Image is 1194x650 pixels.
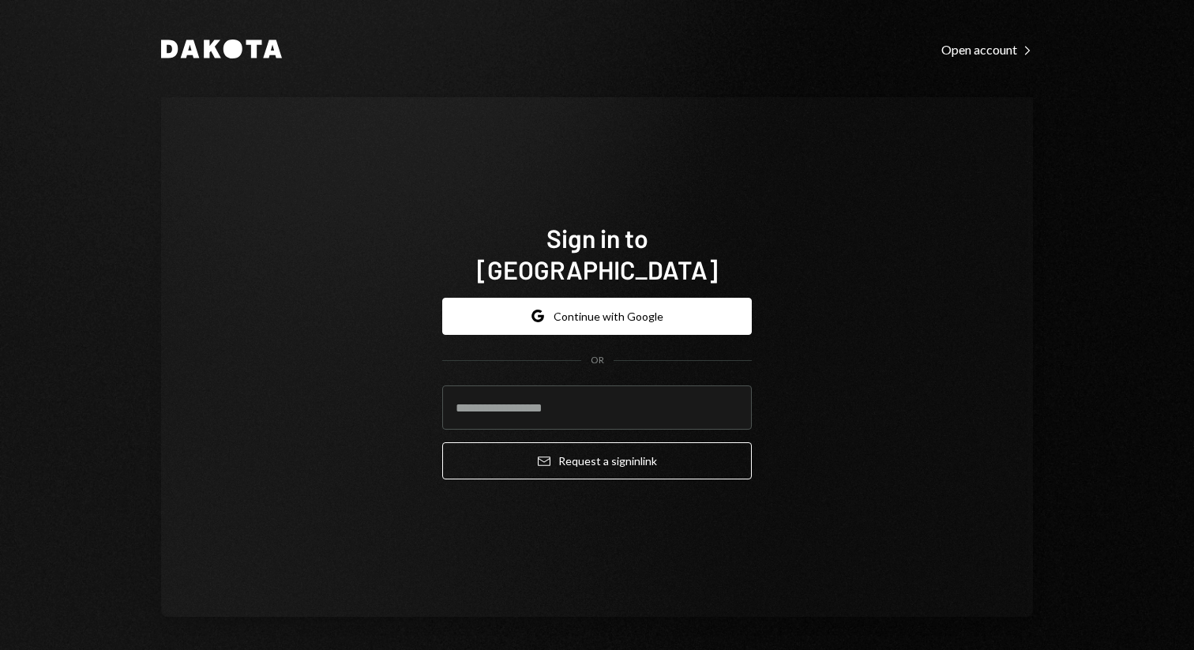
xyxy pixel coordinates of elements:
h1: Sign in to [GEOGRAPHIC_DATA] [442,222,752,285]
div: OR [591,354,604,367]
button: Request a signinlink [442,442,752,479]
div: Open account [941,42,1033,58]
a: Open account [941,40,1033,58]
button: Continue with Google [442,298,752,335]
